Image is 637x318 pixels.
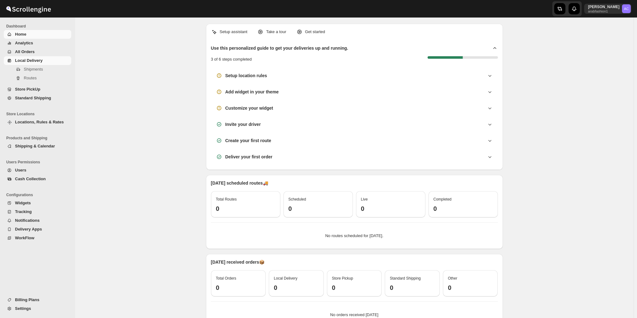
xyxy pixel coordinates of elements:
[15,144,55,148] span: Shipping & Calendar
[15,218,40,223] span: Notifications
[588,4,619,9] p: [PERSON_NAME]
[6,112,72,117] span: Store Locations
[4,207,71,216] button: Tracking
[622,4,631,13] span: Abizer Chikhly
[15,32,26,37] span: Home
[4,225,71,234] button: Delivery Apps
[274,276,297,281] span: Local Delivery
[4,39,71,47] button: Analytics
[15,87,40,92] span: Store PickUp
[4,47,71,56] button: All Orders
[216,312,493,318] p: No orders received [DATE]
[216,233,493,239] p: No routes scheduled for [DATE].
[15,120,64,124] span: Locations, Rules & Rates
[288,205,348,212] h3: 0
[24,76,37,80] span: Routes
[305,29,325,35] p: Get started
[15,201,31,205] span: Widgets
[225,72,267,79] h3: Setup location rules
[274,284,319,291] h3: 0
[225,105,273,111] h3: Customize your widget
[211,259,498,265] p: [DATE] received orders 📦
[15,96,51,100] span: Standard Shipping
[211,180,498,186] p: [DATE] scheduled routes 🚚
[584,4,631,14] button: User menu
[448,284,493,291] h3: 0
[624,7,629,11] text: AC
[6,160,72,165] span: Users Permissions
[6,192,72,197] span: Configurations
[15,209,32,214] span: Tracking
[390,284,435,291] h3: 0
[4,30,71,39] button: Home
[4,234,71,242] button: WorkFlow
[225,154,273,160] h3: Deliver your first order
[216,276,236,281] span: Total Orders
[361,205,420,212] h3: 0
[4,216,71,225] button: Notifications
[216,197,237,201] span: Total Routes
[434,205,493,212] h3: 0
[4,296,71,304] button: Billing Plans
[15,168,26,172] span: Users
[4,166,71,175] button: Users
[4,304,71,313] button: Settings
[4,118,71,127] button: Locations, Rules & Rates
[361,197,368,201] span: Live
[15,236,34,240] span: WorkFlow
[332,284,377,291] h3: 0
[6,136,72,141] span: Products and Shipping
[15,176,46,181] span: Cash Collection
[211,45,349,51] h2: Use this personalized guide to get your deliveries up and running.
[448,276,457,281] span: Other
[24,67,43,72] span: Shipments
[4,142,71,151] button: Shipping & Calendar
[266,29,286,35] p: Take a tour
[216,284,261,291] h3: 0
[332,276,353,281] span: Store Pickup
[15,58,43,63] span: Local Delivery
[4,74,71,82] button: Routes
[390,276,421,281] span: Standard Shipping
[225,137,271,144] h3: Create your first route
[15,297,39,302] span: Billing Plans
[220,29,248,35] p: Setup assistant
[15,306,31,311] span: Settings
[15,227,42,231] span: Delivery Apps
[6,24,72,29] span: Dashboard
[434,197,452,201] span: Completed
[4,65,71,74] button: Shipments
[211,56,252,62] p: 3 of 6 steps completed
[15,49,35,54] span: All Orders
[5,1,52,17] img: ScrollEngine
[225,89,279,95] h3: Add widget in your theme
[216,205,275,212] h3: 0
[15,41,33,45] span: Analytics
[4,199,71,207] button: Widgets
[588,9,619,13] p: arabfashion1
[225,121,261,127] h3: Invite your driver
[288,197,306,201] span: Scheduled
[4,175,71,183] button: Cash Collection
